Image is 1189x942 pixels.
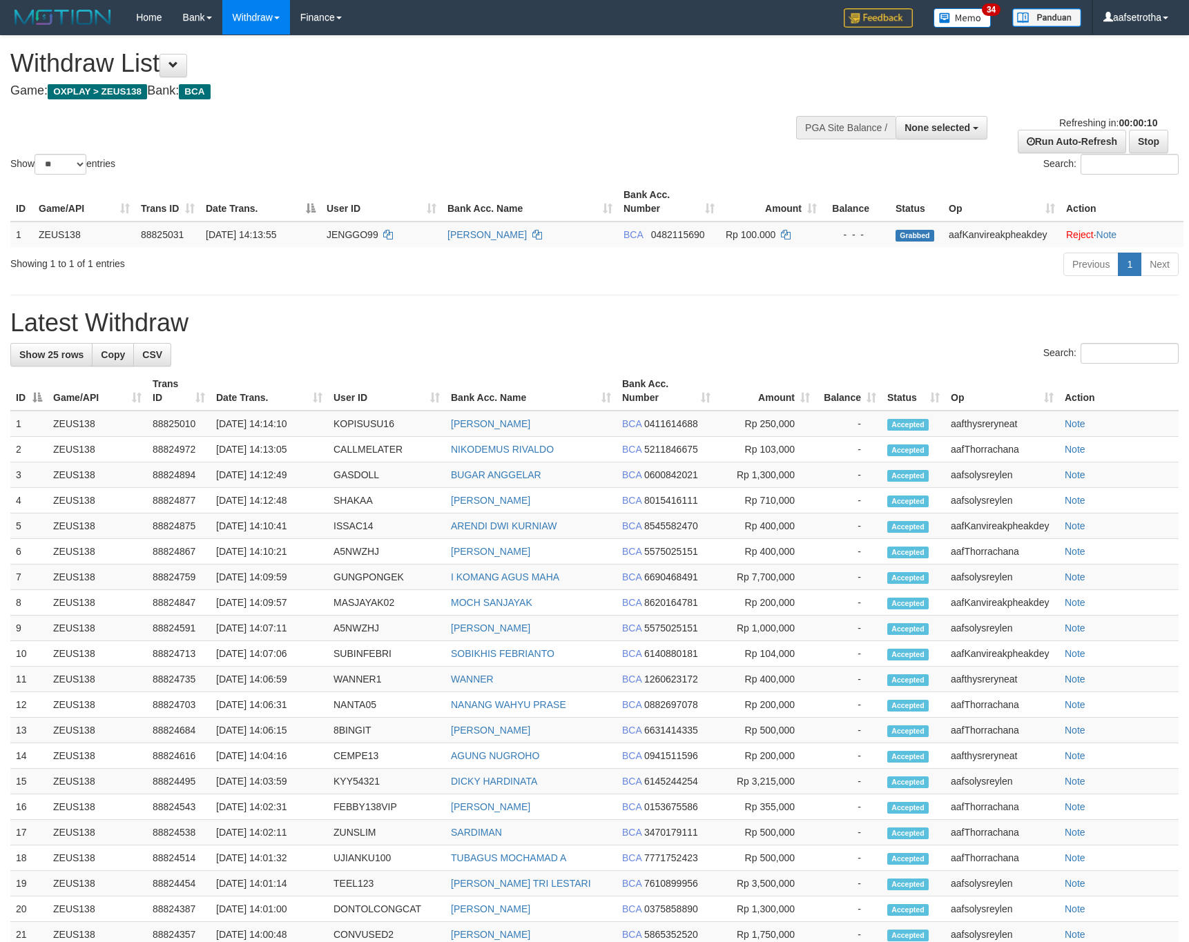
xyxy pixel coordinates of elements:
[442,182,618,222] th: Bank Acc. Name: activate to sort column ascending
[622,469,641,480] span: BCA
[48,411,147,437] td: ZEUS138
[716,565,815,590] td: Rp 7,700,000
[451,597,532,608] a: MOCH SANJAYAK
[622,418,641,429] span: BCA
[887,725,929,737] span: Accepted
[716,437,815,462] td: Rp 103,000
[147,718,211,743] td: 88824684
[644,469,698,480] span: Copy 0600842021 to clipboard
[1065,622,1085,634] a: Note
[48,565,147,590] td: ZEUS138
[211,667,328,692] td: [DATE] 14:06:59
[211,437,328,462] td: [DATE] 14:13:05
[1065,520,1085,531] a: Note
[617,371,716,411] th: Bank Acc. Number: activate to sort column ascending
[815,667,882,692] td: -
[716,411,815,437] td: Rp 250,000
[10,667,48,692] td: 11
[328,769,445,794] td: KYY54321
[716,743,815,769] td: Rp 200,000
[887,444,929,456] span: Accepted
[716,769,815,794] td: Rp 3,215,000
[1065,648,1085,659] a: Note
[147,820,211,845] td: 88824538
[451,520,557,531] a: ARENDI DWI KURNIAW
[716,539,815,565] td: Rp 400,000
[147,539,211,565] td: 88824867
[10,641,48,667] td: 10
[147,769,211,794] td: 88824495
[451,495,530,506] a: [PERSON_NAME]
[716,616,815,641] td: Rp 1,000,000
[10,488,48,513] td: 4
[945,743,1059,769] td: aafthysreryneat
[622,520,641,531] span: BCA
[211,590,328,616] td: [DATE] 14:09:57
[48,794,147,820] td: ZEUS138
[1118,253,1141,276] a: 1
[644,418,698,429] span: Copy 0411614688 to clipboard
[328,411,445,437] td: KOPISUSU16
[828,228,884,242] div: - - -
[445,371,617,411] th: Bank Acc. Name: activate to sort column ascending
[1063,253,1119,276] a: Previous
[10,50,779,77] h1: Withdraw List
[934,8,992,28] img: Button%20Memo.svg
[815,641,882,667] td: -
[945,437,1059,462] td: aafThorrachana
[328,462,445,488] td: GASDOLL
[1065,801,1085,812] a: Note
[622,750,641,761] span: BCA
[945,718,1059,743] td: aafThorrachana
[815,539,882,565] td: -
[1065,852,1085,863] a: Note
[328,718,445,743] td: 8BINGIT
[887,751,929,763] span: Accepted
[48,718,147,743] td: ZEUS138
[644,699,698,710] span: Copy 0882697078 to clipboard
[945,769,1059,794] td: aafsolysreylen
[887,547,929,558] span: Accepted
[622,827,641,838] span: BCA
[815,371,882,411] th: Balance: activate to sort column ascending
[451,674,494,685] a: WANNER
[101,349,125,360] span: Copy
[905,122,970,133] span: None selected
[887,674,929,686] span: Accepted
[1065,776,1085,787] a: Note
[211,539,328,565] td: [DATE] 14:10:21
[943,182,1061,222] th: Op: activate to sort column ascending
[328,743,445,769] td: CEMPE13
[887,598,929,609] span: Accepted
[622,571,641,582] span: BCA
[622,495,641,506] span: BCA
[815,411,882,437] td: -
[451,469,541,480] a: BUGAR ANGGELAR
[10,371,48,411] th: ID: activate to sort column descending
[147,437,211,462] td: 88824972
[179,84,210,99] span: BCA
[622,725,641,736] span: BCA
[321,182,442,222] th: User ID: activate to sort column ascending
[945,565,1059,590] td: aafsolysreylen
[211,692,328,718] td: [DATE] 14:06:31
[451,725,530,736] a: [PERSON_NAME]
[644,725,698,736] span: Copy 6631414335 to clipboard
[48,462,147,488] td: ZEUS138
[211,371,328,411] th: Date Trans.: activate to sort column ascending
[1066,229,1094,240] a: Reject
[10,437,48,462] td: 2
[887,521,929,533] span: Accepted
[10,590,48,616] td: 8
[622,776,641,787] span: BCA
[1065,418,1085,429] a: Note
[1065,571,1085,582] a: Note
[1119,117,1157,128] strong: 00:00:10
[622,699,641,710] span: BCA
[328,513,445,539] td: ISSAC14
[644,801,698,812] span: Copy 0153675586 to clipboard
[211,820,328,845] td: [DATE] 14:02:11
[815,743,882,769] td: -
[10,743,48,769] td: 14
[1065,495,1085,506] a: Note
